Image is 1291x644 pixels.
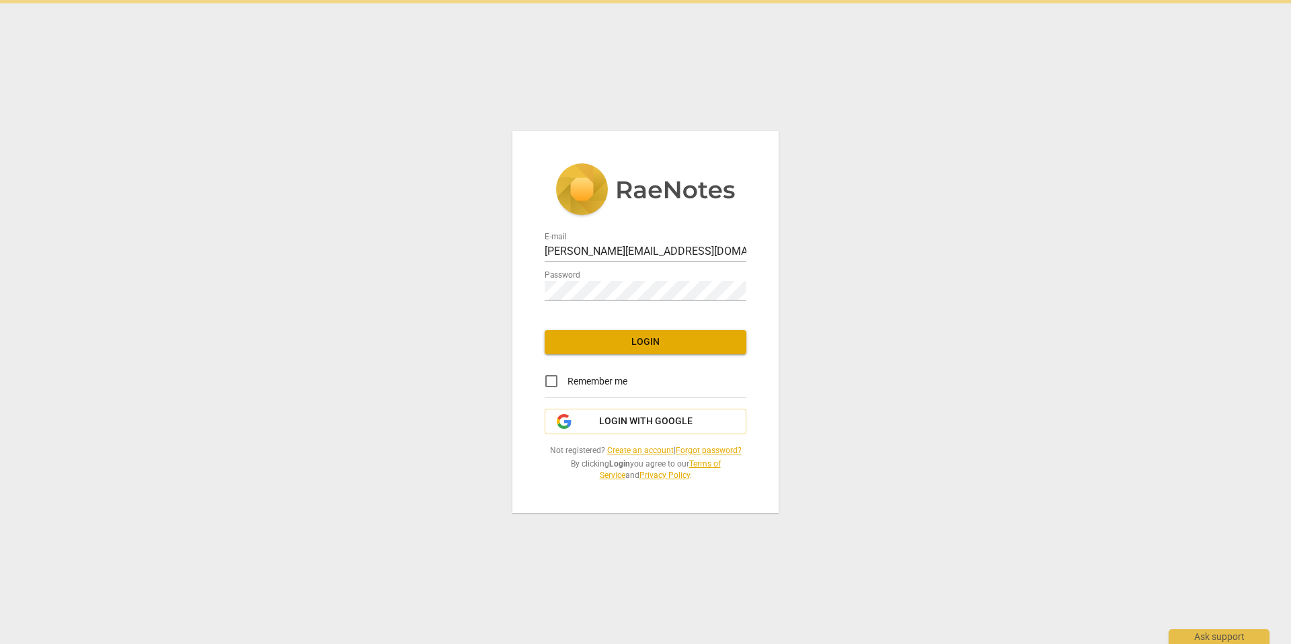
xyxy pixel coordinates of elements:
[607,446,674,455] a: Create an account
[676,446,742,455] a: Forgot password?
[545,272,580,280] label: Password
[545,233,567,241] label: E-mail
[545,445,746,456] span: Not registered? |
[600,459,721,480] a: Terms of Service
[545,330,746,354] button: Login
[545,409,746,434] button: Login with Google
[639,471,690,480] a: Privacy Policy
[609,459,630,469] b: Login
[555,163,736,218] img: 5ac2273c67554f335776073100b6d88f.svg
[555,335,736,349] span: Login
[1169,629,1269,644] div: Ask support
[568,374,627,389] span: Remember me
[545,458,746,481] span: By clicking you agree to our and .
[599,415,693,428] span: Login with Google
